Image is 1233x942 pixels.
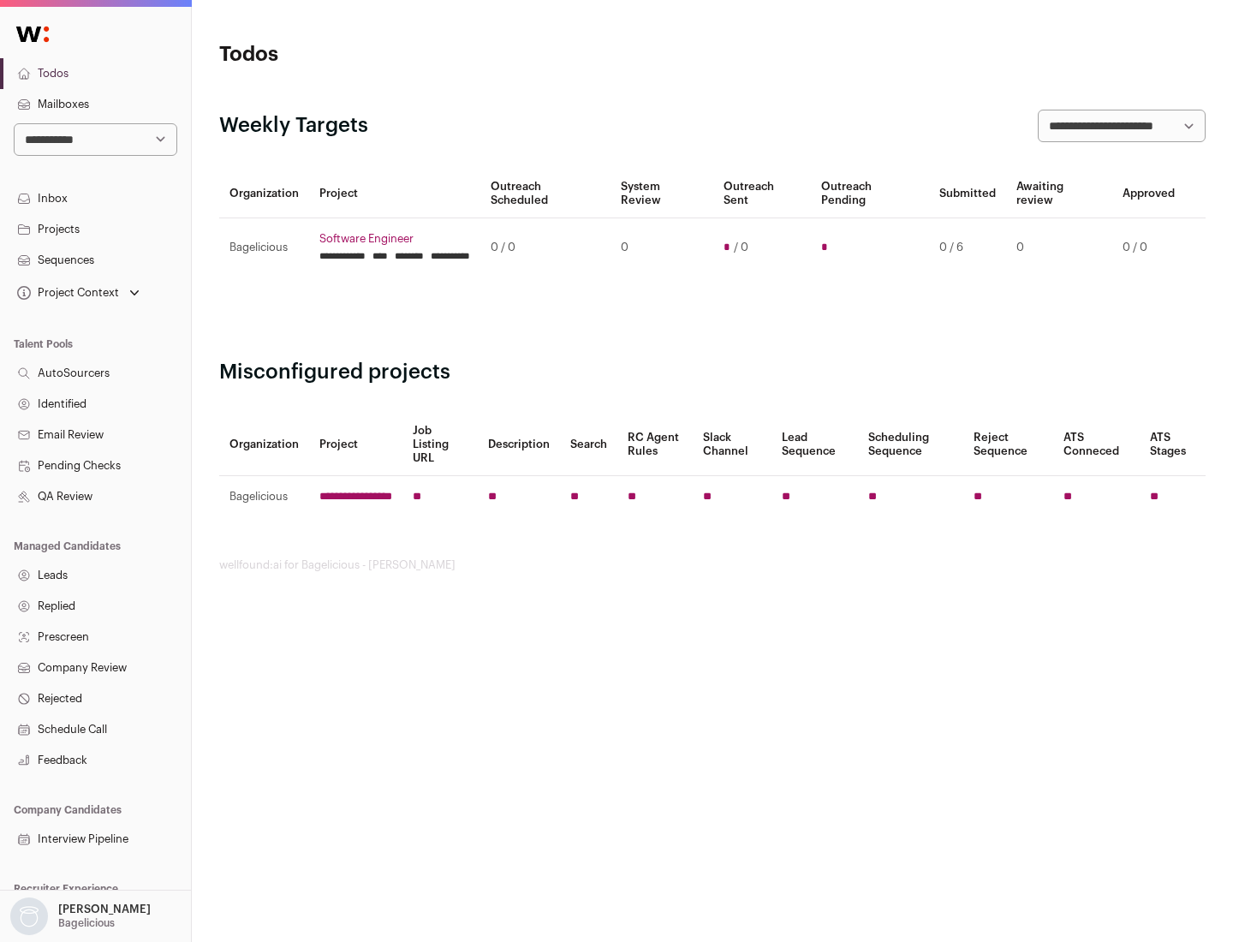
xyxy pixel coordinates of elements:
td: 0 / 0 [1112,218,1185,277]
h2: Misconfigured projects [219,359,1206,386]
h2: Weekly Targets [219,112,368,140]
th: Lead Sequence [771,414,858,476]
h1: Todos [219,41,548,69]
td: 0 / 6 [929,218,1006,277]
th: Submitted [929,170,1006,218]
th: System Review [611,170,712,218]
td: 0 [611,218,712,277]
th: ATS Conneced [1053,414,1139,476]
th: Reject Sequence [963,414,1054,476]
th: Project [309,170,480,218]
img: Wellfound [7,17,58,51]
td: 0 / 0 [480,218,611,277]
th: Organization [219,170,309,218]
button: Open dropdown [7,897,154,935]
th: Scheduling Sequence [858,414,963,476]
th: Outreach Scheduled [480,170,611,218]
th: Description [478,414,560,476]
p: Bagelicious [58,916,115,930]
th: Outreach Pending [811,170,928,218]
a: Software Engineer [319,232,470,246]
span: / 0 [734,241,748,254]
th: Awaiting review [1006,170,1112,218]
th: Slack Channel [693,414,771,476]
th: Outreach Sent [713,170,812,218]
th: Job Listing URL [402,414,478,476]
div: Project Context [14,286,119,300]
td: 0 [1006,218,1112,277]
footer: wellfound:ai for Bagelicious - [PERSON_NAME] [219,558,1206,572]
th: RC Agent Rules [617,414,692,476]
th: Organization [219,414,309,476]
th: Approved [1112,170,1185,218]
img: nopic.png [10,897,48,935]
th: Search [560,414,617,476]
button: Open dropdown [14,281,143,305]
th: Project [309,414,402,476]
th: ATS Stages [1140,414,1206,476]
p: [PERSON_NAME] [58,903,151,916]
td: Bagelicious [219,218,309,277]
td: Bagelicious [219,476,309,518]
